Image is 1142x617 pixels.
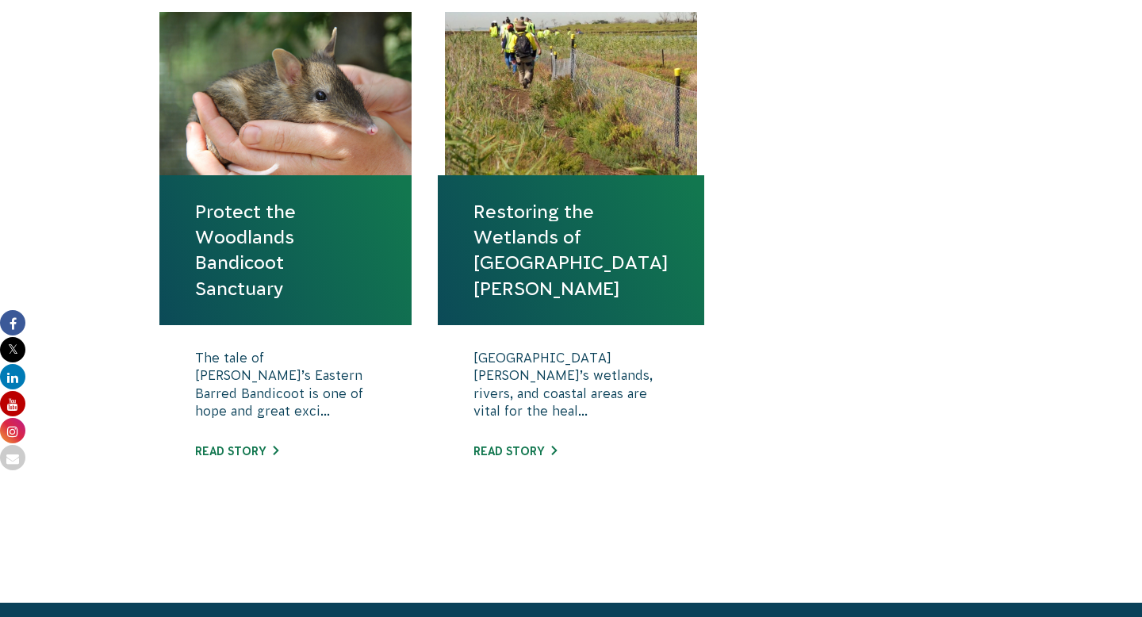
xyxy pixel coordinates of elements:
p: [GEOGRAPHIC_DATA][PERSON_NAME]’s wetlands, rivers, and coastal areas are vital for the heal... [473,349,669,428]
p: The tale of [PERSON_NAME]’s Eastern Barred Bandicoot is one of hope and great exci... [195,349,376,428]
a: Read story [195,445,278,458]
a: Read story [473,445,557,458]
a: Restoring the Wetlands of [GEOGRAPHIC_DATA][PERSON_NAME] [473,199,669,301]
a: Protect the Woodlands Bandicoot Sanctuary [195,199,376,301]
